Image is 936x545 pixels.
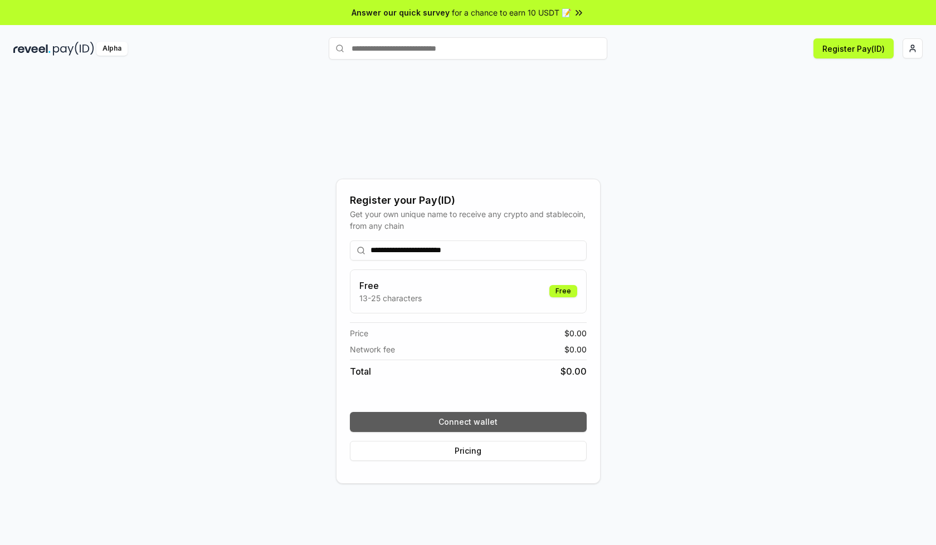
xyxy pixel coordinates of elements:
span: Network fee [350,343,395,355]
h3: Free [359,279,422,292]
span: Price [350,327,368,339]
span: Total [350,365,371,378]
div: Get your own unique name to receive any crypto and stablecoin, from any chain [350,208,587,232]
button: Register Pay(ID) [813,38,894,58]
span: $ 0.00 [564,343,587,355]
div: Register your Pay(ID) [350,193,587,208]
button: Pricing [350,441,587,461]
button: Connect wallet [350,412,587,432]
p: 13-25 characters [359,292,422,304]
div: Free [549,285,577,297]
span: for a chance to earn 10 USDT 📝 [452,7,571,18]
div: Alpha [96,42,128,56]
img: reveel_dark [13,42,51,56]
img: pay_id [53,42,94,56]
span: Answer our quick survey [352,7,450,18]
span: $ 0.00 [560,365,587,378]
span: $ 0.00 [564,327,587,339]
